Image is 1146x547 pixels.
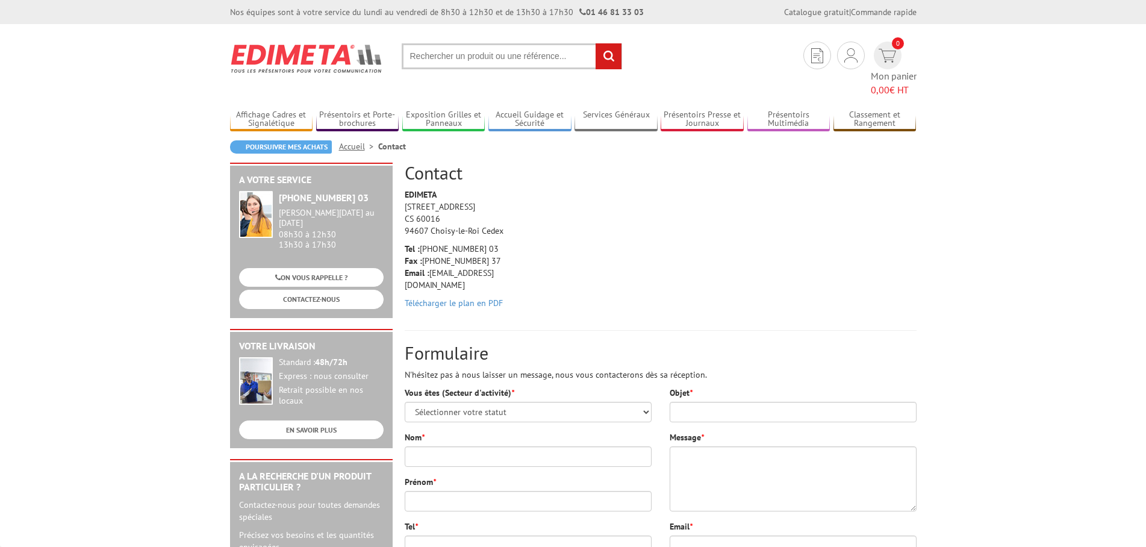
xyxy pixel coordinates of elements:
[279,208,384,249] div: 08h30 à 12h30 13h30 à 17h30
[316,110,399,130] a: Présentoirs et Porte-brochures
[239,499,384,523] p: Contactez-nous pour toutes demandes spéciales
[279,208,384,228] div: [PERSON_NAME][DATE] au [DATE]
[405,298,503,308] a: Télécharger le plan en PDF
[844,48,858,63] img: devis rapide
[579,7,644,17] strong: 01 46 81 33 03
[230,140,332,154] a: Poursuivre mes achats
[871,83,917,97] span: € HT
[405,243,519,291] p: [PHONE_NUMBER] 03 [PHONE_NUMBER] 37 [EMAIL_ADDRESS][DOMAIN_NAME]
[230,6,644,18] div: Nos équipes sont à votre service du lundi au vendredi de 8h30 à 12h30 et de 13h30 à 17h30
[405,267,429,278] strong: Email :
[670,387,693,399] label: Objet
[239,268,384,287] a: ON VOUS RAPPELLE ?
[747,110,830,130] a: Présentoirs Multimédia
[239,341,384,352] h2: Votre livraison
[279,371,384,382] div: Express : nous consulter
[405,243,420,254] strong: Tel :
[405,189,437,200] strong: EDIMETA
[378,140,406,152] li: Contact
[230,110,313,130] a: Affichage Cadres et Signalétique
[279,385,384,407] div: Retrait possible en nos locaux
[405,387,514,399] label: Vous êtes (Secteur d'activité)
[670,520,693,533] label: Email
[871,42,917,97] a: devis rapide 0 Mon panier 0,00€ HT
[892,37,904,49] span: 0
[596,43,621,69] input: rechercher
[339,141,378,152] a: Accueil
[405,343,917,363] h2: Formulaire
[784,6,917,18] div: |
[833,110,917,130] a: Classement et Rangement
[239,471,384,492] h2: A la recherche d'un produit particulier ?
[239,420,384,439] a: EN SAVOIR PLUS
[230,36,384,81] img: Edimeta
[405,369,917,381] p: N'hésitez pas à nous laisser un message, nous vous contacterons dès sa réception.
[402,110,485,130] a: Exposition Grilles et Panneaux
[851,7,917,17] a: Commande rapide
[402,43,622,69] input: Rechercher un produit ou une référence...
[405,189,519,237] p: [STREET_ADDRESS] CS 60016 94607 Choisy-le-Roi Cedex
[811,48,823,63] img: devis rapide
[879,49,896,63] img: devis rapide
[239,357,273,405] img: widget-livraison.jpg
[315,357,347,367] strong: 48h/72h
[239,191,273,238] img: widget-service.jpg
[279,357,384,368] div: Standard :
[575,110,658,130] a: Services Généraux
[670,431,704,443] label: Message
[405,255,422,266] strong: Fax :
[405,476,436,488] label: Prénom
[661,110,744,130] a: Présentoirs Presse et Journaux
[488,110,571,130] a: Accueil Guidage et Sécurité
[405,163,917,183] h2: Contact
[871,84,889,96] span: 0,00
[405,431,425,443] label: Nom
[871,69,917,97] span: Mon panier
[279,192,369,204] strong: [PHONE_NUMBER] 03
[405,520,418,533] label: Tel
[239,290,384,308] a: CONTACTEZ-NOUS
[784,7,849,17] a: Catalogue gratuit
[239,175,384,186] h2: A votre service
